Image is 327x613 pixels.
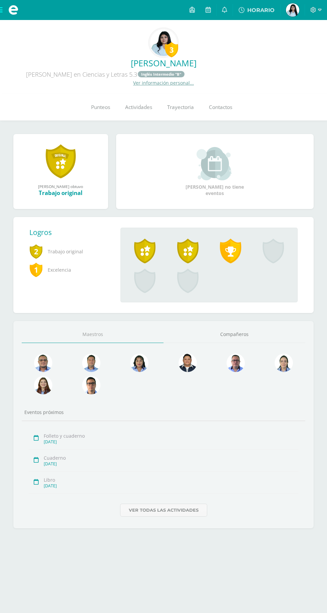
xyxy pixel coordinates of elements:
[29,262,43,277] span: 1
[29,228,115,237] div: Logros
[82,376,100,394] img: b3275fa016b95109afc471d3b448d7ac.png
[125,104,152,111] span: Actividades
[138,71,185,77] a: Inglés Intermedio "B"
[29,261,110,279] span: Excelencia
[20,184,101,189] div: [PERSON_NAME] obtuvo
[163,326,305,343] a: Compañeros
[22,326,163,343] a: Maestros
[247,7,275,13] span: HORARIO
[91,104,110,111] span: Punteos
[22,409,305,415] div: Eventos próximos
[150,29,177,56] img: cedda52bd1e23f0af5e115b17c6028cb.png
[182,147,248,196] div: [PERSON_NAME] no tiene eventos
[44,483,298,489] div: [DATE]
[5,57,322,69] a: [PERSON_NAME]
[286,3,299,17] img: ca3781a370d70c45eccb6d617ee6de09.png
[197,147,233,180] img: event_small.png
[83,94,117,121] a: Punteos
[209,104,232,111] span: Contactos
[227,354,245,372] img: 30ea9b988cec0d4945cca02c4e803e5a.png
[29,244,43,259] span: 2
[34,354,52,372] img: 99962f3fa423c9b8099341731b303440.png
[179,354,197,372] img: eccc7a2d5da755eac5968f4df6463713.png
[5,69,206,80] div: [PERSON_NAME] en Ciencias y Letras 5.3
[117,94,159,121] a: Actividades
[120,504,207,517] a: Ver todas las actividades
[165,42,178,57] div: 3
[44,477,298,483] div: Libro
[34,376,52,394] img: a9adb280a5deb02de052525b0213cdb9.png
[82,354,100,372] img: 2ac039123ac5bd71a02663c3aa063ac8.png
[44,461,298,467] div: [DATE]
[44,439,298,445] div: [DATE]
[20,189,101,197] div: Trabajo original
[44,433,298,439] div: Folleto y cuaderno
[201,94,240,121] a: Contactos
[167,104,194,111] span: Trayectoria
[159,94,201,121] a: Trayectoria
[275,354,293,372] img: 375aecfb130304131abdbe7791f44736.png
[130,354,148,372] img: 371adb901e00c108b455316ee4864f9b.png
[133,80,194,86] a: Ver información personal...
[29,242,110,261] span: Trabajo original
[44,455,298,461] div: Cuaderno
